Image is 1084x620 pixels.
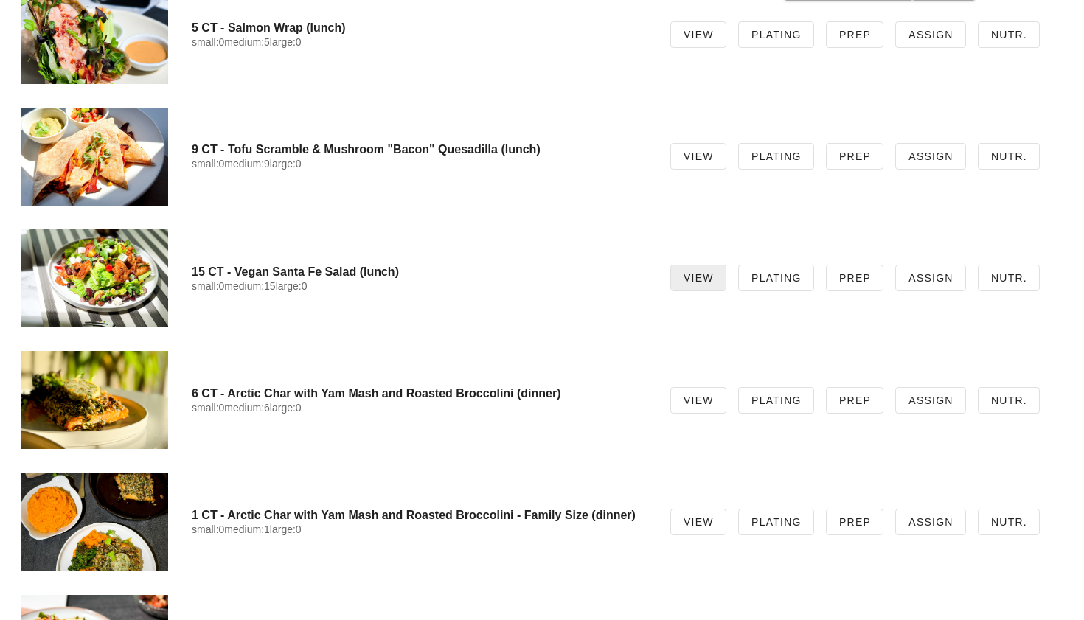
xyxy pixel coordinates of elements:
h4: 9 CT - Tofu Scramble & Mushroom "Bacon" Quesadilla (lunch) [192,142,647,156]
span: small:0 [192,36,224,48]
span: Plating [751,516,802,528]
span: Prep [838,272,871,284]
span: View [683,516,714,528]
a: View [670,265,726,291]
a: Plating [738,387,814,414]
span: Nutr. [990,516,1027,528]
span: large:0 [270,402,302,414]
a: View [670,509,726,535]
span: large:0 [276,280,308,292]
span: View [683,394,714,406]
span: small:0 [192,158,224,170]
span: Prep [838,150,871,162]
a: Nutr. [978,21,1040,48]
span: Prep [838,516,871,528]
span: Plating [751,394,802,406]
span: View [683,150,714,162]
a: Plating [738,265,814,291]
span: small:0 [192,280,224,292]
span: View [683,272,714,284]
a: Plating [738,509,814,535]
a: Assign [895,387,966,414]
span: Plating [751,29,802,41]
a: Plating [738,21,814,48]
span: medium:5 [224,36,269,48]
span: Assign [908,29,953,41]
span: large:0 [270,158,302,170]
a: Assign [895,265,966,291]
span: Nutr. [990,394,1027,406]
span: Assign [908,150,953,162]
a: View [670,387,726,414]
h4: 5 CT - Salmon Wrap (lunch) [192,21,647,35]
h4: 15 CT - Vegan Santa Fe Salad (lunch) [192,265,647,279]
a: Assign [895,509,966,535]
span: large:0 [270,523,302,535]
a: Nutr. [978,387,1040,414]
span: Prep [838,394,871,406]
span: medium:15 [224,280,275,292]
a: Assign [895,21,966,48]
a: Prep [826,509,883,535]
span: large:0 [270,36,302,48]
span: Assign [908,516,953,528]
a: View [670,143,726,170]
span: Assign [908,272,953,284]
a: Assign [895,143,966,170]
a: Prep [826,387,883,414]
a: Nutr. [978,143,1040,170]
h4: 6 CT - Arctic Char with Yam Mash and Roasted Broccolini (dinner) [192,386,647,400]
h4: 1 CT - Arctic Char with Yam Mash and Roasted Broccolini - Family Size (dinner) [192,508,647,522]
span: View [683,29,714,41]
span: Nutr. [990,272,1027,284]
span: Assign [908,394,953,406]
span: medium:1 [224,523,269,535]
a: Prep [826,265,883,291]
span: small:0 [192,402,224,414]
a: Nutr. [978,265,1040,291]
a: View [670,21,726,48]
a: Nutr. [978,509,1040,535]
span: small:0 [192,523,224,535]
span: medium:9 [224,158,269,170]
span: Plating [751,272,802,284]
span: Prep [838,29,871,41]
span: Plating [751,150,802,162]
a: Prep [826,143,883,170]
a: Plating [738,143,814,170]
span: Nutr. [990,150,1027,162]
a: Prep [826,21,883,48]
span: Nutr. [990,29,1027,41]
span: medium:6 [224,402,269,414]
